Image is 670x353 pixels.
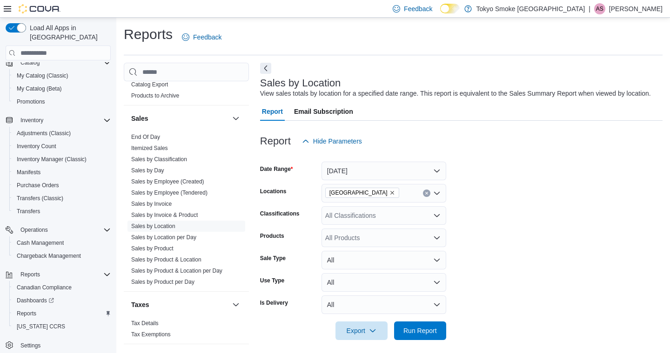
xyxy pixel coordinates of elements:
a: Sales by Employee (Created) [131,178,204,185]
span: Canadian Compliance [13,282,111,293]
h3: Report [260,136,291,147]
a: Transfers [13,206,44,217]
span: AS [596,3,603,14]
span: Inventory Count [17,143,56,150]
a: Products to Archive [131,92,179,99]
span: Inventory [20,117,43,124]
button: [US_STATE] CCRS [9,320,114,333]
span: Chargeback Management [13,250,111,261]
span: Products to Archive [131,92,179,99]
button: Catalog [2,56,114,69]
a: Manifests [13,167,44,178]
a: Settings [17,340,44,351]
span: Sales by Day [131,167,164,174]
span: Purchase Orders [17,182,59,189]
span: Feedback [193,33,221,42]
a: Tax Details [131,320,159,327]
span: Reports [17,269,111,280]
a: Promotions [13,96,49,107]
p: [PERSON_NAME] [609,3,663,14]
button: Operations [2,223,114,236]
button: Clear input [423,190,430,197]
span: Sales by Product & Location per Day [131,267,222,275]
label: Sale Type [260,255,286,262]
button: Reports [17,269,44,280]
button: All [322,295,446,314]
span: Cash Management [13,237,111,248]
p: | [589,3,590,14]
button: Operations [17,224,52,235]
a: Feedback [178,28,225,46]
a: Sales by Invoice & Product [131,212,198,218]
a: My Catalog (Classic) [13,70,72,81]
span: Operations [20,226,48,234]
span: Cash Management [17,239,64,247]
a: Sales by Location per Day [131,234,196,241]
button: Inventory Count [9,140,114,153]
a: Reports [13,308,40,319]
button: Inventory [2,114,114,127]
button: Taxes [131,300,228,309]
span: Hide Parameters [313,137,362,146]
span: Transfers [17,208,40,215]
div: Ashlee Swarath [594,3,605,14]
a: Sales by Product & Location per Day [131,268,222,274]
a: Sales by Classification [131,156,187,163]
a: My Catalog (Beta) [13,83,66,94]
button: All [322,251,446,269]
span: Reports [17,310,36,317]
span: End Of Day [131,133,160,141]
span: Purchase Orders [13,180,111,191]
button: Promotions [9,95,114,108]
span: Catalog Export [131,81,168,88]
span: Export [341,321,382,340]
span: Tax Exemptions [131,331,171,338]
a: Sales by Product per Day [131,279,194,285]
button: Cash Management [9,236,114,249]
span: Transfers [13,206,111,217]
span: My Catalog (Classic) [13,70,111,81]
span: Catalog [17,57,111,68]
button: Settings [2,339,114,352]
h1: Reports [124,25,173,44]
span: Washington CCRS [13,321,111,332]
a: Tax Exemptions [131,331,171,338]
div: Taxes [124,318,249,344]
input: Dark Mode [440,4,460,13]
button: Export [335,321,388,340]
button: Canadian Compliance [9,281,114,294]
label: Date Range [260,165,293,173]
button: Inventory Manager (Classic) [9,153,114,166]
button: Next [260,63,271,74]
a: Purchase Orders [13,180,63,191]
span: Load All Apps in [GEOGRAPHIC_DATA] [26,23,111,42]
p: Tokyo Smoke [GEOGRAPHIC_DATA] [476,3,585,14]
span: Sales by Product & Location [131,256,201,263]
label: Products [260,232,284,240]
span: Inventory Count [13,141,111,152]
a: Dashboards [13,295,58,306]
label: Classifications [260,210,300,217]
a: Sales by Employee (Tendered) [131,190,208,196]
button: Open list of options [433,190,441,197]
div: Products [124,79,249,105]
span: Promotions [13,96,111,107]
span: Settings [17,340,111,351]
span: Report [262,102,283,121]
span: Inventory [17,115,111,126]
button: Taxes [230,299,241,310]
span: Sales by Employee (Created) [131,178,204,185]
label: Use Type [260,277,284,284]
label: Is Delivery [260,299,288,307]
span: Transfers (Classic) [17,195,63,202]
button: Open list of options [433,234,441,242]
h3: Sales [131,114,148,123]
a: End Of Day [131,134,160,140]
button: Sales [131,114,228,123]
button: Hide Parameters [298,132,366,150]
span: Itemized Sales [131,144,168,152]
a: Sales by Product & Location [131,256,201,263]
span: Adjustments (Classic) [13,128,111,139]
span: [GEOGRAPHIC_DATA] [329,188,388,197]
